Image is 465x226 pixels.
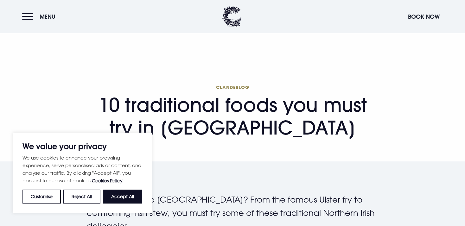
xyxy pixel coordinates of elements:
[92,178,123,183] a: Cookies Policy
[103,190,142,204] button: Accept All
[22,10,59,23] button: Menu
[22,190,61,204] button: Customise
[13,133,152,213] div: We value your privacy
[22,142,142,150] p: We value your privacy
[63,190,100,204] button: Reject All
[405,10,443,23] button: Book Now
[87,84,378,90] span: Clandeblog
[40,13,55,20] span: Menu
[87,84,378,139] h1: 10 traditional foods you must try in [GEOGRAPHIC_DATA]
[22,154,142,185] p: We use cookies to enhance your browsing experience, serve personalised ads or content, and analys...
[222,6,241,27] img: Clandeboye Lodge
